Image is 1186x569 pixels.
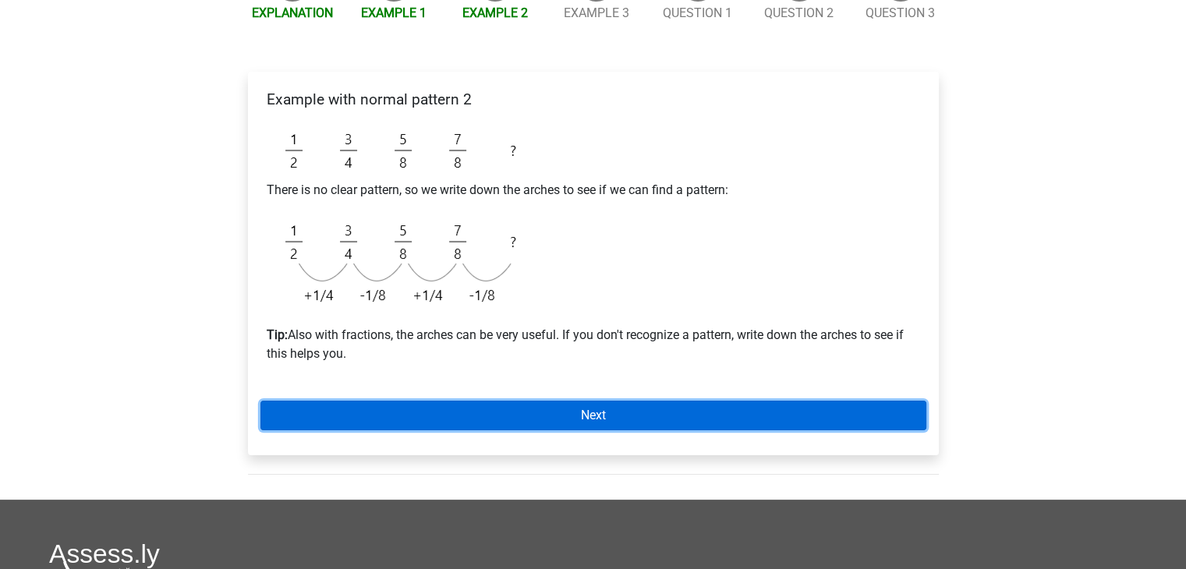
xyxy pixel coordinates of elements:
p: There is no clear pattern, so we write down the arches to see if we can find a pattern: [267,181,920,200]
a: Next [260,401,926,430]
a: Question 2 [764,5,834,20]
p: Also with fractions, the arches can be very useful. If you don't recognize a pattern, write down ... [267,326,920,363]
a: Explanation [252,5,333,20]
a: Example 1 [361,5,427,20]
a: Example 3 [564,5,629,20]
a: Example 2 [462,5,528,20]
b: Tip: [267,327,288,342]
a: Question 3 [866,5,935,20]
img: Fractions_example_2.png [267,121,540,181]
img: Fractions_example_2_1.png [267,212,540,313]
a: Question 1 [663,5,732,20]
h4: Example with normal pattern 2 [267,90,920,108]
